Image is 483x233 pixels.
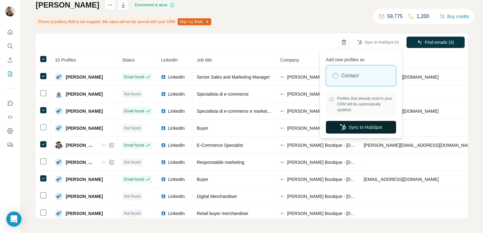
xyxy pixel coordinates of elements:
[197,75,270,80] span: Senior Sales and Marketing Manager
[287,125,356,131] span: [PERSON_NAME] Boutique - [DOMAIN_NAME]
[287,142,356,148] span: [PERSON_NAME] Boutique - [DOMAIN_NAME]
[197,143,243,148] span: E-Commerce Specialist
[122,57,135,63] span: Status
[5,111,15,123] button: Use Surfe API
[287,91,356,97] span: [PERSON_NAME] Boutique - [DOMAIN_NAME]
[66,210,103,217] span: [PERSON_NAME]
[66,176,103,182] span: [PERSON_NAME]
[161,143,166,148] img: LinkedIn logo
[364,143,475,148] span: [PERSON_NAME][EMAIL_ADDRESS][DOMAIN_NAME]
[168,176,185,182] span: LinkedIn
[287,108,356,114] span: [PERSON_NAME] Boutique - [DOMAIN_NAME]
[124,125,140,131] span: Not found
[55,193,63,200] img: Avatar
[124,108,144,114] span: Email found
[124,176,144,182] span: Email found
[387,13,403,20] p: 59,775
[5,98,15,109] button: Use Surfe on LinkedIn
[161,75,166,80] img: LinkedIn logo
[66,159,95,165] span: [PERSON_NAME]
[287,210,356,217] span: [PERSON_NAME] Boutique - [DOMAIN_NAME]
[280,160,285,165] img: company-logo
[197,211,248,216] span: Retail buyer merchandiser
[161,92,166,97] img: LinkedIn logo
[280,92,285,97] img: company-logo
[124,91,140,97] span: Not found
[161,126,166,131] img: LinkedIn logo
[161,109,166,114] img: LinkedIn logo
[197,126,208,131] span: Buyer
[36,16,212,27] div: Phone (Landline) field is not mapped, this value will not be synced with your CRM
[326,121,396,134] button: Sync to HubSpot
[197,194,237,199] span: Digital Merchandiser
[124,159,140,165] span: Not found
[5,139,15,151] button: Feedback
[197,92,248,97] span: Specialista di e-commerce
[5,68,15,80] button: My lists
[326,54,396,63] p: Add new profiles as
[287,176,356,182] span: [PERSON_NAME] Boutique - [DOMAIN_NAME]
[168,142,185,148] span: LinkedIn
[66,142,95,148] span: [PERSON_NAME]
[287,159,356,165] span: [PERSON_NAME] Boutique - [DOMAIN_NAME]
[161,211,166,216] img: LinkedIn logo
[280,126,285,131] img: company-logo
[124,142,144,148] span: Email found
[197,177,208,182] span: Buyer
[168,210,185,217] span: LinkedIn
[124,74,144,80] span: Email found
[168,159,185,165] span: LinkedIn
[55,141,63,149] img: Avatar
[55,124,63,132] img: Avatar
[440,12,469,21] button: Buy credits
[280,211,285,216] img: company-logo
[161,160,166,165] img: LinkedIn logo
[161,57,178,63] span: LinkedIn
[417,13,429,20] p: 1,200
[178,18,211,25] button: Map my fields
[66,74,103,80] span: [PERSON_NAME]
[55,176,63,183] img: Avatar
[161,177,166,182] img: LinkedIn logo
[337,96,393,113] span: Profiles that already exist in your CRM will be automatically updated.
[280,177,285,182] img: company-logo
[66,193,103,200] span: [PERSON_NAME]
[55,210,63,217] img: Avatar
[5,6,15,16] img: Avatar
[197,160,244,165] span: Responsabile marketing
[161,194,166,199] img: LinkedIn logo
[407,37,465,48] button: Find emails (4)
[341,72,359,80] label: Contact
[197,109,295,114] span: Specialista di e-commerce e marketplace Farfetch
[124,194,140,199] span: Not found
[280,143,285,148] img: company-logo
[124,211,140,216] span: Not found
[55,73,63,81] img: Avatar
[5,27,15,38] button: Quick start
[280,194,285,199] img: company-logo
[55,158,63,166] img: Avatar
[66,91,103,97] span: [PERSON_NAME]
[5,54,15,66] button: Enrich CSV
[168,125,185,131] span: LinkedIn
[5,40,15,52] button: Search
[287,74,356,80] span: [PERSON_NAME] Boutique - [DOMAIN_NAME]
[55,57,76,63] span: 10 Profiles
[197,57,212,63] span: Job title
[6,212,21,227] div: Open Intercom Messenger
[66,108,103,114] span: [PERSON_NAME]
[280,75,285,80] img: company-logo
[364,177,438,182] span: [EMAIL_ADDRESS][DOMAIN_NAME]
[55,90,63,98] img: Avatar
[168,91,185,97] span: LinkedIn
[66,125,103,131] span: [PERSON_NAME]
[280,109,285,114] img: company-logo
[133,1,177,9] div: Enrichment is done
[168,108,185,114] span: LinkedIn
[5,125,15,137] button: Dashboard
[287,193,356,200] span: [PERSON_NAME] Boutique - [DOMAIN_NAME]
[55,107,63,115] img: Avatar
[425,39,454,45] span: Find emails (4)
[353,38,403,47] button: Sync to HubSpot (4)
[168,193,185,200] span: LinkedIn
